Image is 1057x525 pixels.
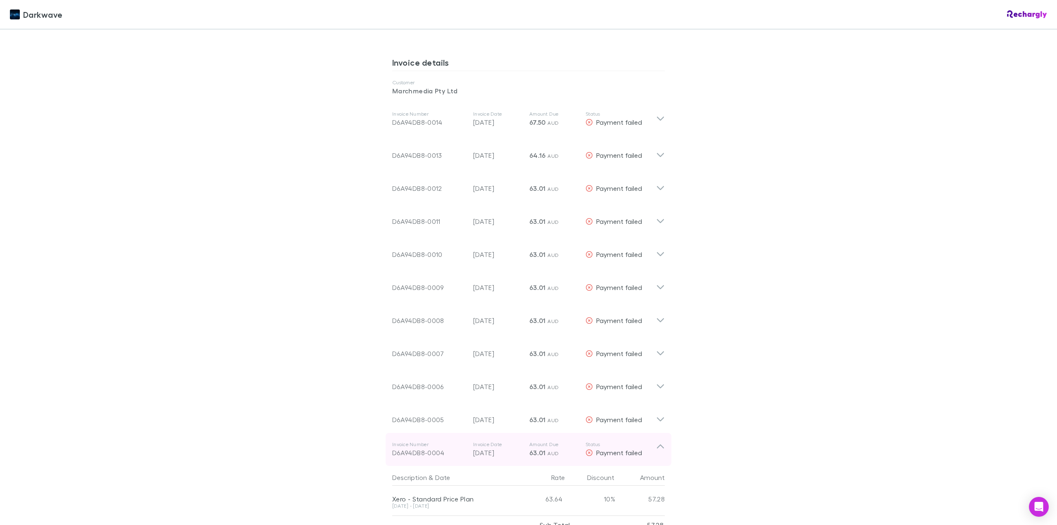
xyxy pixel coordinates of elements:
[392,448,467,458] div: D6A94DB8-0004
[473,441,523,448] p: Invoice Date
[392,249,467,259] div: D6A94DB8-0010
[23,8,63,21] span: Darkwave
[596,250,642,258] span: Payment failed
[386,367,671,400] div: D6A94DB8-0006[DATE]63.01 AUDPayment failed
[547,318,559,324] span: AUD
[547,153,559,159] span: AUD
[547,219,559,225] span: AUD
[547,450,559,456] span: AUD
[529,111,579,117] p: Amount Due
[529,184,546,192] span: 63.01
[615,486,665,512] div: 57.28
[529,316,546,325] span: 63.01
[1029,497,1049,517] div: Open Intercom Messenger
[386,135,671,169] div: D6A94DB8-0013[DATE]64.16 AUDPayment failed
[473,283,523,292] p: [DATE]
[435,469,450,486] button: Date
[392,495,513,503] div: Xero - Standard Price Plan
[386,169,671,202] div: D6A94DB8-0012[DATE]63.01 AUDPayment failed
[473,448,523,458] p: [DATE]
[392,469,427,486] button: Description
[596,217,642,225] span: Payment failed
[473,249,523,259] p: [DATE]
[10,10,20,19] img: Darkwave's Logo
[529,382,546,391] span: 63.01
[596,118,642,126] span: Payment failed
[392,86,665,96] p: Marchmedia Pty Ltd
[1007,10,1047,19] img: Rechargly Logo
[596,316,642,324] span: Payment failed
[392,183,467,193] div: D6A94DB8-0012
[529,441,579,448] p: Amount Due
[386,400,671,433] div: D6A94DB8-0005[DATE]63.01 AUDPayment failed
[473,111,523,117] p: Invoice Date
[547,186,559,192] span: AUD
[392,111,467,117] p: Invoice Number
[547,120,559,126] span: AUD
[529,349,546,358] span: 63.01
[386,102,671,135] div: Invoice NumberD6A94DB8-0014Invoice Date[DATE]Amount Due67.50 AUDStatusPayment failed
[547,351,559,357] span: AUD
[529,416,546,424] span: 63.01
[596,382,642,390] span: Payment failed
[392,382,467,392] div: D6A94DB8-0006
[392,504,513,508] div: [DATE] - [DATE]
[392,79,665,86] p: Customer
[529,118,546,126] span: 67.50
[473,183,523,193] p: [DATE]
[392,469,513,486] div: &
[585,111,656,117] p: Status
[596,283,642,291] span: Payment failed
[529,151,546,159] span: 64.16
[596,449,642,456] span: Payment failed
[516,486,566,512] div: 63.64
[392,117,467,127] div: D6A94DB8-0014
[392,316,467,325] div: D6A94DB8-0008
[386,433,671,466] div: Invoice NumberD6A94DB8-0004Invoice Date[DATE]Amount Due63.01 AUDStatusPayment failed
[473,216,523,226] p: [DATE]
[585,441,656,448] p: Status
[596,416,642,423] span: Payment failed
[566,486,615,512] div: 10%
[386,334,671,367] div: D6A94DB8-0007[DATE]63.01 AUDPayment failed
[473,382,523,392] p: [DATE]
[473,150,523,160] p: [DATE]
[386,235,671,268] div: D6A94DB8-0010[DATE]63.01 AUDPayment failed
[392,283,467,292] div: D6A94DB8-0009
[547,417,559,423] span: AUD
[547,285,559,291] span: AUD
[547,252,559,258] span: AUD
[529,217,546,226] span: 63.01
[473,349,523,359] p: [DATE]
[392,415,467,425] div: D6A94DB8-0005
[529,449,546,457] span: 63.01
[392,216,467,226] div: D6A94DB8-0011
[596,349,642,357] span: Payment failed
[596,184,642,192] span: Payment failed
[473,415,523,425] p: [DATE]
[529,283,546,292] span: 63.01
[386,268,671,301] div: D6A94DB8-0009[DATE]63.01 AUDPayment failed
[473,316,523,325] p: [DATE]
[386,301,671,334] div: D6A94DB8-0008[DATE]63.01 AUDPayment failed
[392,150,467,160] div: D6A94DB8-0013
[392,441,467,448] p: Invoice Number
[392,349,467,359] div: D6A94DB8-0007
[596,151,642,159] span: Payment failed
[547,384,559,390] span: AUD
[473,117,523,127] p: [DATE]
[529,250,546,259] span: 63.01
[386,202,671,235] div: D6A94DB8-0011[DATE]63.01 AUDPayment failed
[392,57,665,71] h3: Invoice details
